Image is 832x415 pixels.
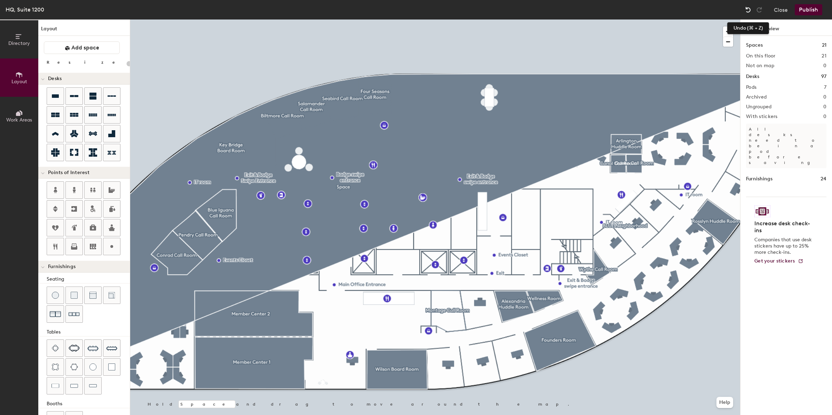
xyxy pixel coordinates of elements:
[754,258,795,264] span: Get your stickers
[756,6,763,13] img: Redo
[65,358,83,376] button: Six seat round table
[52,345,59,352] img: Four seat table
[47,358,64,376] button: Four seat round table
[48,170,89,175] span: Points of Interest
[774,4,788,15] button: Close
[746,41,763,49] h1: Spaces
[823,114,826,119] h2: 0
[108,363,115,370] img: Table (1x1)
[740,19,832,36] h1: Floor overview
[108,292,115,299] img: Couch (corner)
[746,73,759,80] h1: Desks
[822,53,826,59] h2: 21
[47,275,130,283] div: Seating
[103,358,120,376] button: Table (1x1)
[824,85,826,90] h2: 7
[795,4,822,15] button: Publish
[746,104,772,110] h2: Ungrouped
[746,53,776,59] h2: On this floor
[6,117,32,123] span: Work Areas
[823,63,826,69] h2: 0
[71,292,78,299] img: Cushion
[38,25,130,36] h1: Layout
[69,309,80,320] img: Couch (x3)
[65,305,83,323] button: Couch (x3)
[754,220,814,234] h4: Increase desk check-ins
[754,237,814,256] p: Companies that use desk stickers have up to 25% more check-ins.
[47,377,64,394] button: Table (1x2)
[822,41,826,49] h1: 21
[6,5,44,14] div: HQ, Suite 1200
[754,205,770,217] img: Sticker logo
[746,114,778,119] h2: With stickers
[746,63,774,69] h2: Not on map
[745,6,752,13] img: Undo
[52,382,59,389] img: Table (1x2)
[84,358,102,376] button: Table (round)
[754,258,803,264] a: Get your stickers
[84,339,102,357] button: Eight seat table
[821,175,826,183] h1: 24
[47,339,64,357] button: Four seat table
[70,363,78,370] img: Six seat round table
[11,79,27,85] span: Layout
[716,397,733,408] button: Help
[746,85,756,90] h2: Pods
[106,343,117,354] img: Ten seat table
[746,94,767,100] h2: Archived
[84,377,102,394] button: Table (1x4)
[44,41,120,54] button: Add space
[69,345,80,352] img: Six seat table
[70,382,78,389] img: Table (1x3)
[89,292,96,299] img: Couch (middle)
[50,308,61,320] img: Couch (x2)
[89,363,96,370] img: Table (round)
[87,343,99,354] img: Eight seat table
[47,60,124,65] div: Resize
[48,76,62,81] span: Desks
[48,264,76,269] span: Furnishings
[746,124,826,168] p: All desks need to be in a pod before saving
[71,44,99,51] span: Add space
[65,339,83,357] button: Six seat table
[47,328,130,336] div: Tables
[89,382,97,389] img: Table (1x4)
[823,94,826,100] h2: 0
[823,104,826,110] h2: 0
[8,40,30,46] span: Directory
[52,363,59,370] img: Four seat round table
[65,287,83,304] button: Cushion
[821,73,826,80] h1: 97
[84,287,102,304] button: Couch (middle)
[47,305,64,323] button: Couch (x2)
[746,175,772,183] h1: Furnishings
[47,400,130,408] div: Booths
[52,292,59,299] img: Stool
[103,287,120,304] button: Couch (corner)
[65,377,83,394] button: Table (1x3)
[47,287,64,304] button: Stool
[103,339,120,357] button: Ten seat table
